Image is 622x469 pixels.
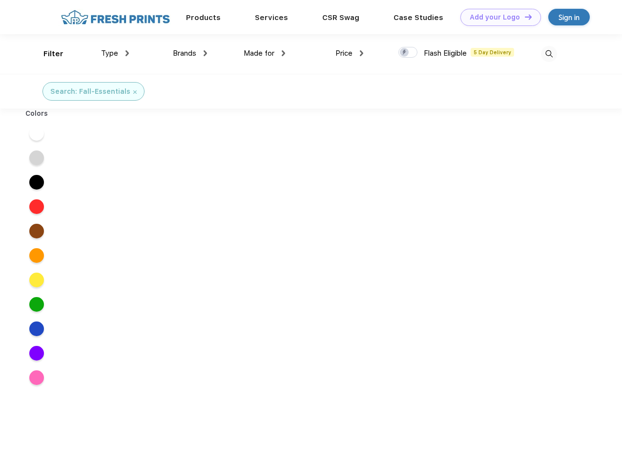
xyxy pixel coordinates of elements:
[125,50,129,56] img: dropdown.png
[424,49,467,58] span: Flash Eligible
[204,50,207,56] img: dropdown.png
[559,12,580,23] div: Sign in
[548,9,590,25] a: Sign in
[335,49,352,58] span: Price
[244,49,274,58] span: Made for
[101,49,118,58] span: Type
[360,50,363,56] img: dropdown.png
[186,13,221,22] a: Products
[50,86,130,97] div: Search: Fall-Essentials
[58,9,173,26] img: fo%20logo%202.webp
[18,108,56,119] div: Colors
[525,14,532,20] img: DT
[133,90,137,94] img: filter_cancel.svg
[471,48,514,57] span: 5 Day Delivery
[470,13,520,21] div: Add your Logo
[173,49,196,58] span: Brands
[282,50,285,56] img: dropdown.png
[541,46,557,62] img: desktop_search.svg
[43,48,63,60] div: Filter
